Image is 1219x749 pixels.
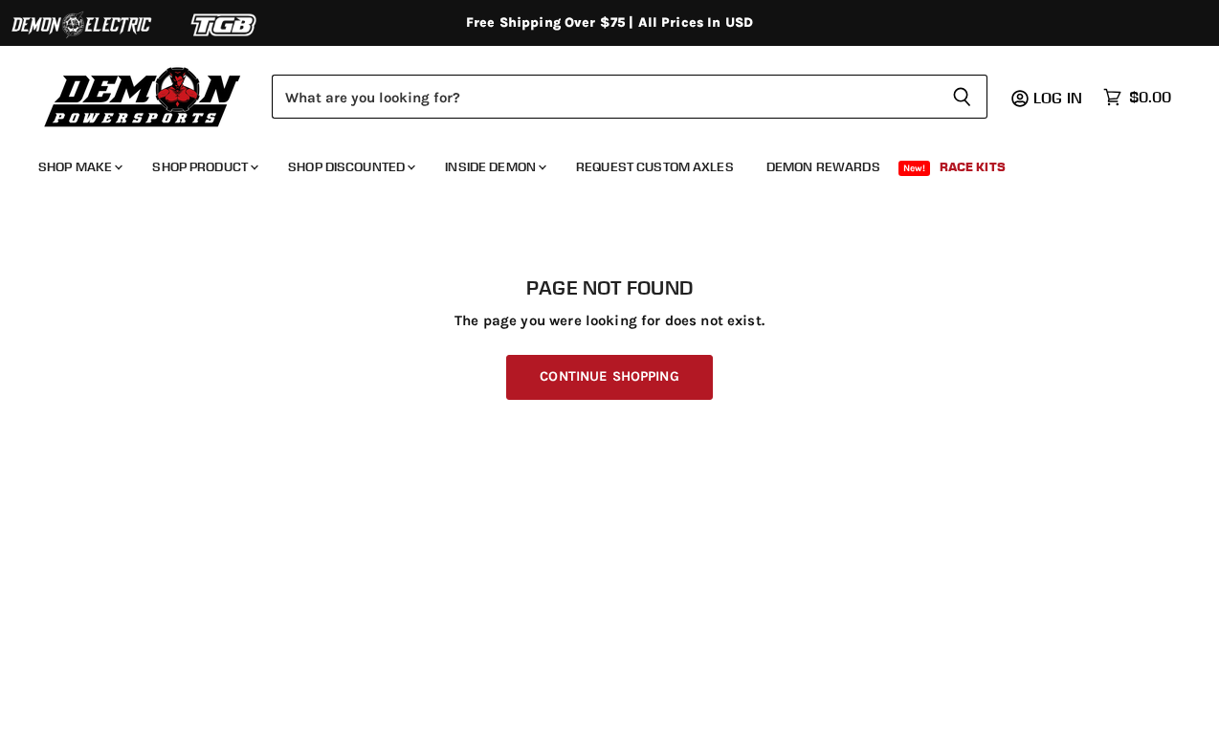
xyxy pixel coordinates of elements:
span: $0.00 [1129,88,1171,106]
span: New! [898,161,931,176]
a: Shop Discounted [274,147,427,187]
a: Request Custom Axles [562,147,748,187]
input: Search [272,75,937,119]
h1: Page not found [38,276,1181,299]
a: Demon Rewards [752,147,895,187]
img: Demon Electric Logo 2 [10,7,153,43]
a: Shop Product [138,147,270,187]
img: Demon Powersports [38,62,248,130]
a: $0.00 [1094,83,1181,111]
button: Search [937,75,987,119]
a: Continue Shopping [506,355,712,400]
p: The page you were looking for does not exist. [38,313,1181,329]
a: Shop Make [24,147,134,187]
a: Log in [1025,89,1094,106]
form: Product [272,75,987,119]
a: Race Kits [925,147,1020,187]
span: Log in [1033,88,1082,107]
ul: Main menu [24,140,1166,187]
a: Inside Demon [431,147,558,187]
img: TGB Logo 2 [153,7,297,43]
